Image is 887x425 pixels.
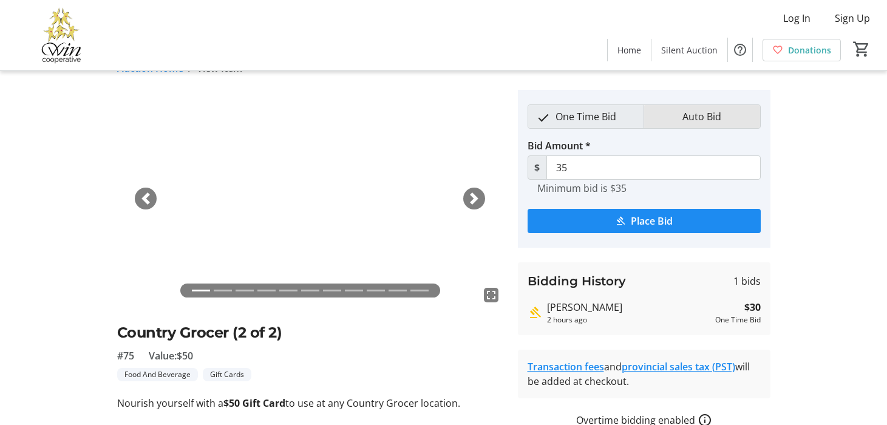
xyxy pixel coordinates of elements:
button: Place Bid [528,209,761,233]
span: Sign Up [835,11,870,25]
mat-icon: Highest bid [528,305,542,320]
tr-hint: Minimum bid is $35 [537,182,627,194]
span: Auto Bid [675,105,729,128]
strong: $50 Gift Card [223,396,285,410]
div: 2 hours ago [547,314,710,325]
span: Value: $50 [149,348,193,363]
span: One Time Bid [548,105,624,128]
img: Victoria Women In Need Community Cooperative's Logo [7,5,115,66]
button: Sign Up [825,8,880,28]
span: Log In [783,11,811,25]
img: Image [117,90,503,307]
span: 1 bids [733,274,761,288]
button: Log In [773,8,820,28]
span: Place Bid [631,214,673,228]
label: Bid Amount * [528,138,591,153]
tr-label-badge: Food And Beverage [117,368,198,381]
div: [PERSON_NAME] [547,300,710,314]
div: One Time Bid [715,314,761,325]
button: Cart [851,38,872,60]
mat-icon: fullscreen [484,288,498,302]
strong: $30 [744,300,761,314]
tr-label-badge: Gift Cards [203,368,251,381]
a: Donations [763,39,841,61]
span: $ [528,155,547,180]
h3: Bidding History [528,272,626,290]
a: Transaction fees [528,360,604,373]
span: Home [617,44,641,56]
p: Nourish yourself with a to use at any Country Grocer location. [117,396,503,410]
span: Donations [788,44,831,56]
a: provincial sales tax (PST) [622,360,735,373]
span: Silent Auction [661,44,718,56]
a: Home [608,39,651,61]
div: and will be added at checkout. [528,359,761,389]
a: Silent Auction [651,39,727,61]
button: Help [728,38,752,62]
h2: Country Grocer (2 of 2) [117,322,503,344]
span: #75 [117,348,134,363]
